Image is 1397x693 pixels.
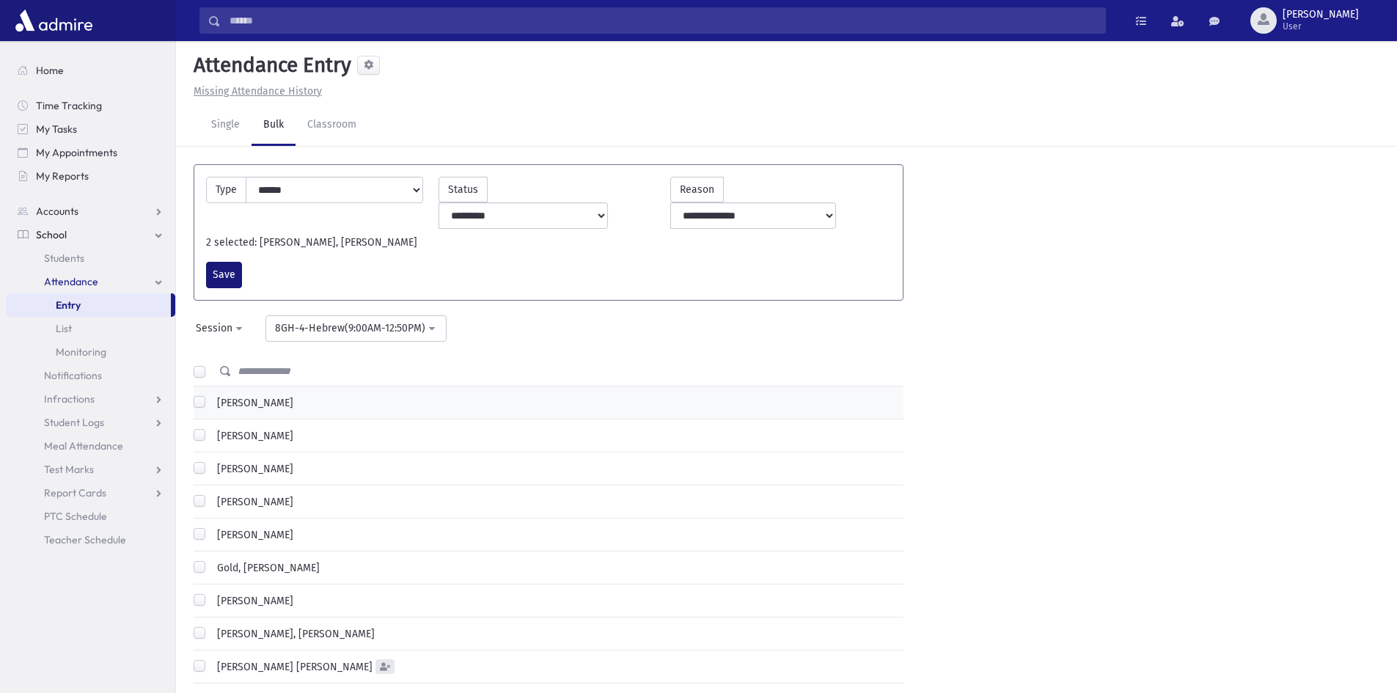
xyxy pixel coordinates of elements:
button: 8GH-4-Hebrew(9:00AM-12:50PM) [265,315,447,342]
span: My Reports [36,169,89,183]
label: [PERSON_NAME], [PERSON_NAME] [211,626,375,642]
a: My Appointments [6,141,175,164]
span: Meal Attendance [44,439,123,452]
a: Monitoring [6,340,175,364]
a: Attendance [6,270,175,293]
label: [PERSON_NAME] [211,494,293,510]
span: User [1283,21,1359,32]
label: [PERSON_NAME] [211,461,293,477]
label: Gold, [PERSON_NAME] [211,560,320,576]
button: Save [206,262,242,288]
a: Student Logs [6,411,175,434]
span: School [36,228,67,241]
a: Single [199,105,252,146]
label: Reason [670,177,724,202]
label: [PERSON_NAME] [211,527,293,543]
a: Infractions [6,387,175,411]
a: Test Marks [6,458,175,481]
span: Attendance [44,275,98,288]
a: Bulk [252,105,296,146]
span: My Appointments [36,146,117,159]
a: My Reports [6,164,175,188]
img: AdmirePro [12,6,96,35]
a: Teacher Schedule [6,528,175,551]
span: Infractions [44,392,95,406]
a: Missing Attendance History [188,85,322,98]
div: 2 selected: [PERSON_NAME], [PERSON_NAME] [199,235,898,250]
a: Entry [6,293,171,317]
u: Missing Attendance History [194,85,322,98]
span: Student Logs [44,416,104,429]
span: Time Tracking [36,99,102,112]
span: [PERSON_NAME] [1283,9,1359,21]
a: Students [6,246,175,270]
span: Teacher Schedule [44,533,126,546]
a: School [6,223,175,246]
span: Students [44,252,84,265]
span: Entry [56,298,81,312]
a: Report Cards [6,481,175,505]
label: [PERSON_NAME] [211,395,293,411]
a: Time Tracking [6,94,175,117]
a: My Tasks [6,117,175,141]
a: Classroom [296,105,368,146]
span: Report Cards [44,486,106,499]
div: 8GH-4-Hebrew(9:00AM-12:50PM) [275,320,425,336]
span: List [56,322,72,335]
button: Session [186,315,254,342]
a: Meal Attendance [6,434,175,458]
span: PTC Schedule [44,510,107,523]
div: Session [196,320,232,336]
input: Search [221,7,1105,34]
span: Accounts [36,205,78,218]
label: Status [439,177,488,202]
a: Notifications [6,364,175,387]
span: Notifications [44,369,102,382]
h5: Attendance Entry [188,53,351,78]
label: [PERSON_NAME] [PERSON_NAME] [211,659,373,675]
a: PTC Schedule [6,505,175,528]
a: List [6,317,175,340]
label: [PERSON_NAME] [211,428,293,444]
label: [PERSON_NAME] [211,593,293,609]
span: Monitoring [56,345,106,359]
span: Test Marks [44,463,94,476]
a: Home [6,59,175,82]
span: Home [36,64,64,77]
label: Type [206,177,246,203]
a: Accounts [6,199,175,223]
span: My Tasks [36,122,77,136]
